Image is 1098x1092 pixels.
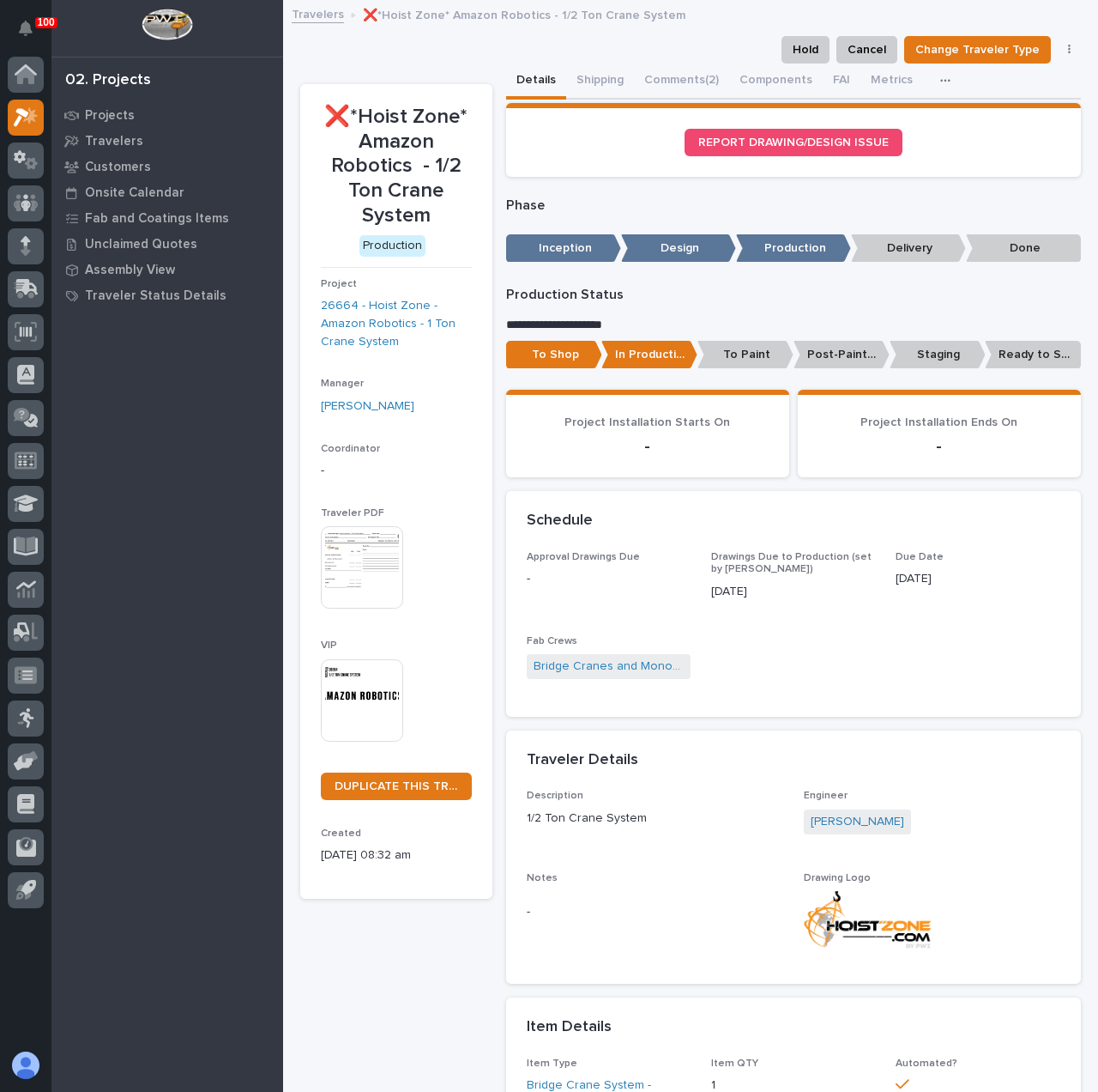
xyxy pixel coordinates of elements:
[634,64,729,100] button: Comments (2)
[506,234,621,263] p: Inception
[601,341,697,369] p: In Production
[85,211,229,227] p: Fab and Coatings Items
[321,828,361,839] span: Created
[321,508,384,519] span: Traveler PDF
[711,583,875,601] p: [DATE]
[904,36,1051,64] button: Change Traveler Type
[85,237,197,252] p: Unclaimed Quotes
[65,71,151,90] div: 02. Projects
[804,791,848,801] span: Engineer
[321,379,364,389] span: Manager
[335,780,458,792] span: DUPLICATE THIS TRAVELER
[51,205,283,231] a: Fab and Coatings Items
[506,64,566,100] button: Details
[359,235,425,257] div: Production
[818,436,1060,457] p: -
[85,288,226,304] p: Traveler Status Details
[506,197,1082,214] p: Phase
[321,105,472,228] p: ❌*Hoist Zone* Amazon Robotics - 1/2 Ton Crane System
[321,444,380,454] span: Coordinator
[527,1059,577,1069] span: Item Type
[685,129,902,156] a: REPORT DRAWING/DESIGN ISSUE
[621,234,736,263] p: Design
[896,1059,957,1069] span: Automated?
[51,257,283,282] a: Assembly View
[860,416,1017,428] span: Project Installation Ends On
[736,234,851,263] p: Production
[321,297,472,350] a: 26664 - Hoist Zone - Amazon Robotics - 1 Ton Crane System
[781,36,830,64] button: Hold
[38,16,55,28] p: 100
[527,636,577,646] span: Fab Crews
[698,136,889,149] span: REPORT DRAWING/DESIGN ISSUE
[811,813,904,831] a: [PERSON_NAME]
[321,462,472,480] p: -
[729,64,823,100] button: Components
[896,552,944,562] span: Due Date
[966,234,1081,263] p: Done
[85,160,151,175] p: Customers
[85,185,184,201] p: Onsite Calendar
[697,341,793,369] p: To Paint
[51,128,283,154] a: Travelers
[321,397,414,416] a: [PERSON_NAME]
[534,658,684,676] a: Bridge Cranes and Monorails
[848,39,886,60] span: Cancel
[823,64,860,100] button: FAI
[321,279,357,289] span: Project
[527,436,769,457] p: -
[51,179,283,205] a: Onsite Calendar
[793,39,818,60] span: Hold
[292,3,344,23] a: Travelers
[527,570,691,588] p: -
[851,234,966,263] p: Delivery
[915,39,1040,60] span: Change Traveler Type
[896,570,1059,588] p: [DATE]
[8,1047,44,1083] button: users-avatar
[51,102,283,128] a: Projects
[85,263,175,278] p: Assembly View
[527,810,783,828] p: 1/2 Ton Crane System
[506,287,1082,303] p: Production Status
[321,846,472,864] p: [DATE] 08:32 am
[711,1059,758,1069] span: Item QTY
[51,282,283,308] a: Traveler Status Details
[566,64,634,100] button: Shipping
[527,512,593,531] h2: Schedule
[564,416,730,428] span: Project Installation Starts On
[860,64,923,100] button: Metrics
[8,10,44,46] button: Notifications
[321,640,337,651] span: VIP
[527,552,640,562] span: Approval Drawings Due
[363,4,685,23] p: ❌*Hoist Zone* Amazon Robotics - 1/2 Ton Crane System
[527,1018,612,1037] h2: Item Details
[51,231,283,257] a: Unclaimed Quotes
[804,891,932,949] img: 8RVg7vQjuL1uYmnw7onb6m2GhX_VccPydppUZF1lxCk
[321,773,472,800] a: DUPLICATE THIS TRAVELER
[711,552,872,574] span: Drawings Due to Production (set by [PERSON_NAME])
[804,873,871,883] span: Drawing Logo
[890,341,986,369] p: Staging
[506,341,602,369] p: To Shop
[85,108,135,124] p: Projects
[793,341,890,369] p: Post-Paint Assembly
[51,154,283,179] a: Customers
[527,751,638,770] h2: Traveler Details
[527,791,583,801] span: Description
[85,134,143,149] p: Travelers
[985,341,1081,369] p: Ready to Ship
[142,9,192,40] img: Workspace Logo
[21,21,44,48] div: Notifications100
[527,903,783,921] p: -
[527,873,558,883] span: Notes
[836,36,897,64] button: Cancel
